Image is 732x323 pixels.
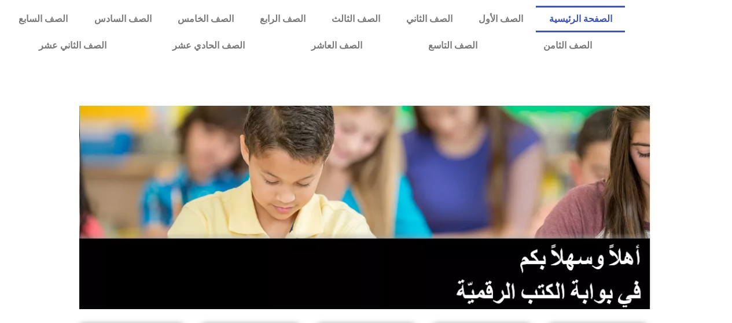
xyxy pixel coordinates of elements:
a: الصف العاشر [278,32,395,59]
a: الصف السادس [81,6,164,32]
a: الصف الثاني [393,6,465,32]
a: الصف الثاني عشر [6,32,139,59]
a: الصف الثالث [318,6,393,32]
a: الصفحة الرئيسية [536,6,625,32]
a: الصف الأول [465,6,536,32]
a: الصف الخامس [164,6,247,32]
a: الصف السابع [6,6,81,32]
a: الصف الرابع [247,6,318,32]
a: الصف الثامن [510,32,625,59]
a: الصف التاسع [395,32,510,59]
a: الصف الحادي عشر [139,32,278,59]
